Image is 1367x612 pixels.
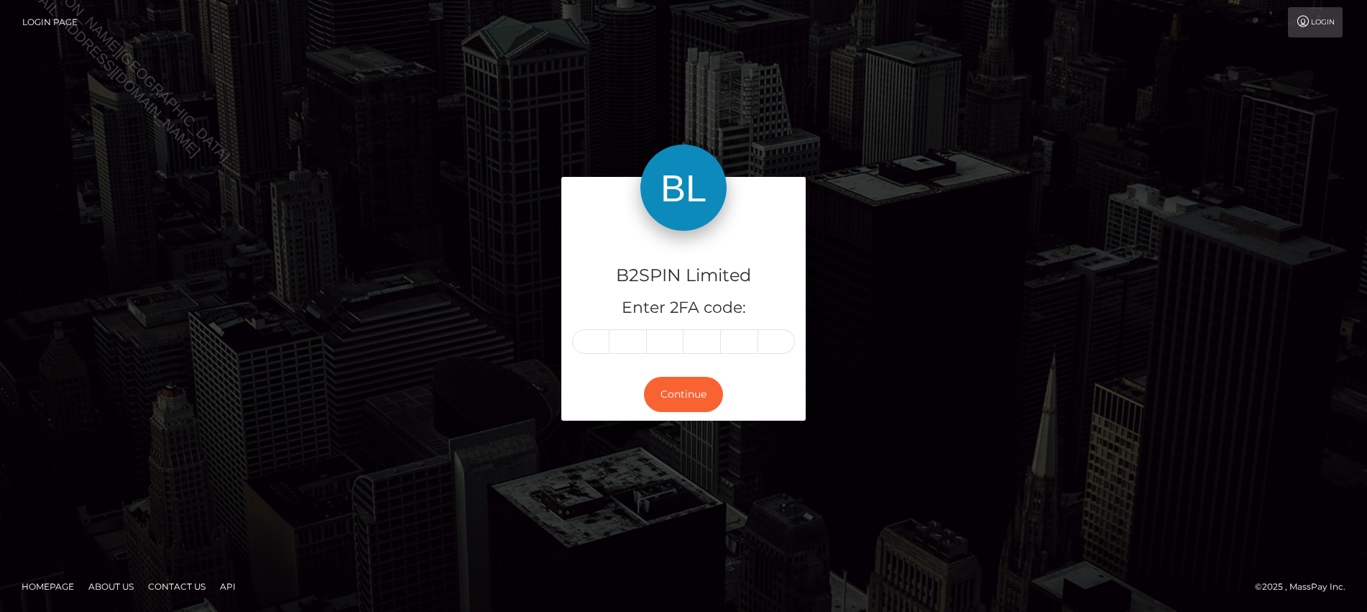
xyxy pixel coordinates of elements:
h5: Enter 2FA code: [572,297,795,319]
a: About Us [83,575,139,598]
button: Continue [644,377,723,412]
a: Homepage [16,575,80,598]
img: B2SPIN Limited [640,145,727,231]
a: API [214,575,241,598]
h4: B2SPIN Limited [572,263,795,288]
a: Login Page [22,7,78,37]
div: © 2025 , MassPay Inc. [1255,579,1356,595]
a: Login [1288,7,1343,37]
a: Contact Us [142,575,211,598]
